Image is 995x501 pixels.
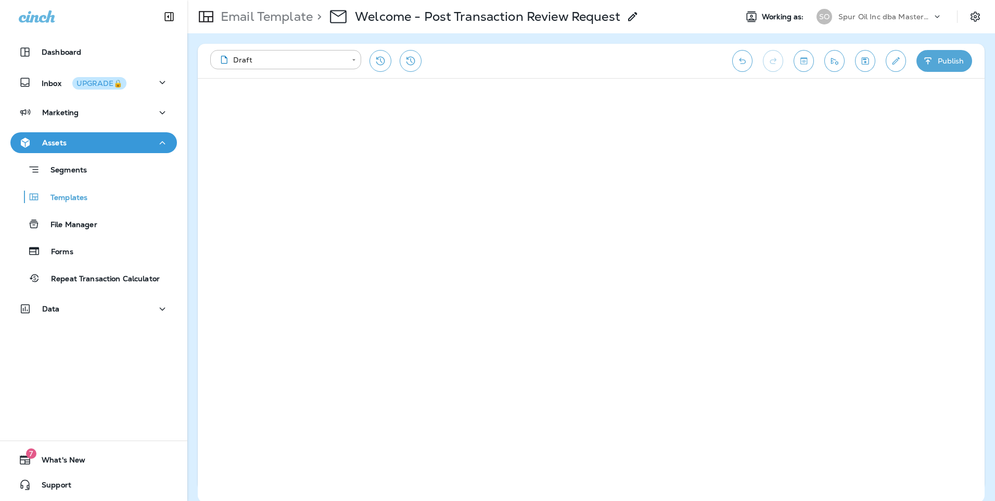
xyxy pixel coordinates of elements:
[10,132,177,153] button: Assets
[855,50,875,72] button: Save
[40,166,87,176] p: Segments
[762,12,806,21] span: Working as:
[10,72,177,93] button: InboxUPGRADE🔒
[40,193,87,203] p: Templates
[824,50,845,72] button: Send test email
[400,50,422,72] button: View Changelog
[10,158,177,181] button: Segments
[10,298,177,319] button: Data
[355,9,620,24] p: Welcome - Post Transaction Review Request
[41,274,160,284] p: Repeat Transaction Calculator
[10,449,177,470] button: 7What's New
[72,77,126,90] button: UPGRADE🔒
[10,186,177,208] button: Templates
[42,139,67,147] p: Assets
[31,481,71,493] span: Support
[313,9,322,24] p: >
[31,456,85,468] span: What's New
[10,240,177,262] button: Forms
[369,50,391,72] button: Restore from previous version
[10,213,177,235] button: File Manager
[10,474,177,495] button: Support
[40,220,97,230] p: File Manager
[42,48,81,56] p: Dashboard
[886,50,906,72] button: Edit details
[218,55,345,65] div: Draft
[42,77,126,88] p: Inbox
[838,12,932,21] p: Spur Oil Inc dba MasterLube
[817,9,832,24] div: SO
[42,305,60,313] p: Data
[76,80,122,87] div: UPGRADE🔒
[41,247,73,257] p: Forms
[216,9,313,24] p: Email Template
[916,50,972,72] button: Publish
[26,448,36,459] span: 7
[732,50,752,72] button: Undo
[10,102,177,123] button: Marketing
[155,6,184,27] button: Collapse Sidebar
[10,42,177,62] button: Dashboard
[794,50,814,72] button: Toggle preview
[10,267,177,289] button: Repeat Transaction Calculator
[42,108,79,117] p: Marketing
[966,7,985,26] button: Settings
